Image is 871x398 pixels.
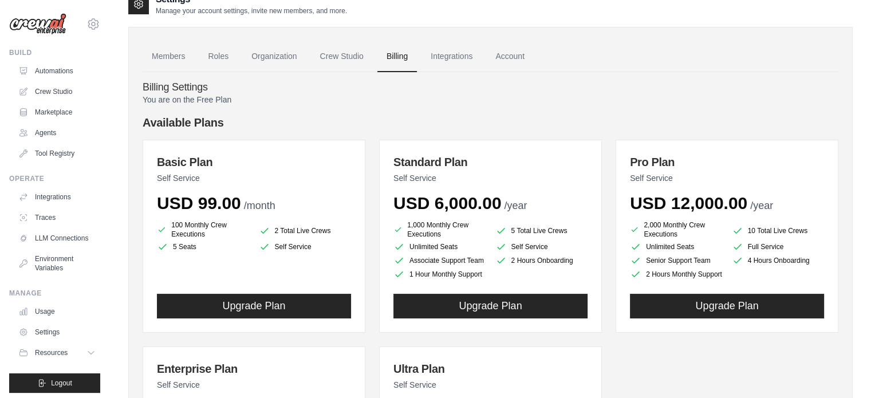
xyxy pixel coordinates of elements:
h4: Available Plans [143,115,838,131]
p: Self Service [157,379,351,391]
li: Self Service [259,241,352,253]
li: Unlimited Seats [630,241,723,253]
p: Manage your account settings, invite new members, and more. [156,6,347,15]
span: /year [504,200,527,211]
a: Traces [14,208,100,227]
a: Environment Variables [14,250,100,277]
h3: Pro Plan [630,154,824,170]
span: /year [750,200,773,211]
a: Crew Studio [14,82,100,101]
span: USD 99.00 [157,194,241,212]
button: Upgrade Plan [630,294,824,318]
a: Account [486,41,534,72]
h3: Enterprise Plan [157,361,351,377]
a: Roles [199,41,238,72]
h4: Billing Settings [143,81,838,94]
li: Self Service [495,241,588,253]
li: 2 Total Live Crews [259,223,352,239]
div: Manage [9,289,100,298]
a: Settings [14,323,100,341]
li: Unlimited Seats [393,241,486,253]
li: 2 Hours Onboarding [495,255,588,266]
li: 2,000 Monthly Crew Executions [630,220,723,239]
p: You are on the Free Plan [143,94,838,105]
a: Agents [14,124,100,142]
a: Usage [14,302,100,321]
li: 10 Total Live Crews [732,223,825,239]
span: USD 6,000.00 [393,194,501,212]
a: Marketplace [14,103,100,121]
a: Automations [14,62,100,80]
li: 5 Seats [157,241,250,253]
div: Build [9,48,100,57]
span: Logout [51,379,72,388]
a: Integrations [14,188,100,206]
a: Members [143,41,194,72]
a: Organization [242,41,306,72]
p: Self Service [157,172,351,184]
li: 2 Hours Monthly Support [630,269,723,280]
li: 1,000 Monthly Crew Executions [393,220,486,239]
a: LLM Connections [14,229,100,247]
li: Associate Support Team [393,255,486,266]
p: Self Service [393,379,588,391]
li: Full Service [732,241,825,253]
div: Operate [9,174,100,183]
li: 5 Total Live Crews [495,223,588,239]
a: Crew Studio [311,41,373,72]
button: Logout [9,373,100,393]
p: Self Service [393,172,588,184]
h3: Ultra Plan [393,361,588,377]
a: Tool Registry [14,144,100,163]
button: Resources [14,344,100,362]
li: 100 Monthly Crew Executions [157,220,250,239]
button: Upgrade Plan [393,294,588,318]
button: Upgrade Plan [157,294,351,318]
span: USD 12,000.00 [630,194,747,212]
li: 1 Hour Monthly Support [393,269,486,280]
iframe: Chat Widget [814,343,871,398]
h3: Standard Plan [393,154,588,170]
li: Senior Support Team [630,255,723,266]
a: Billing [377,41,417,72]
li: 4 Hours Onboarding [732,255,825,266]
span: /month [244,200,275,211]
a: Integrations [421,41,482,72]
h3: Basic Plan [157,154,351,170]
div: チャットウィジェット [814,343,871,398]
img: Logo [9,13,66,35]
p: Self Service [630,172,824,184]
span: Resources [35,348,68,357]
